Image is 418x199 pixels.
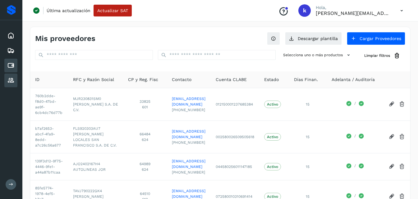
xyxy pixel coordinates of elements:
[128,99,162,104] span: 33825
[73,167,118,172] span: AUTOLINEAS JOR
[281,50,354,60] button: Selecciona uno o más productos
[73,131,118,148] span: [PERSON_NAME] LOCALES SAN FRANCISCO S.A. DE C.V.
[97,8,128,13] span: Actualizar SAT
[172,158,206,170] a: [EMAIL_ADDRESS][DOMAIN_NAME]
[294,76,318,83] span: Días Finan.
[306,165,310,169] span: 15
[316,10,390,16] p: karla@metaleslozano.com.mx
[30,88,68,120] td: 760b2dde-f8d0-47bd-ae9f-6cb4dc76d77b
[332,163,379,170] div: /
[73,96,118,102] span: MJR230831SM0
[73,161,118,167] span: AJO2402167H4
[364,53,390,58] span: Limpiar filtros
[4,59,17,72] div: Cuentas por pagar
[128,161,162,167] span: 64989
[172,140,206,145] span: [PHONE_NUMBER]
[306,102,310,106] span: 15
[332,101,379,108] div: /
[47,8,90,13] p: Última actualización
[73,126,118,131] span: FLS920303AU7
[35,76,39,83] span: ID
[359,50,405,61] button: Limpiar filtros
[73,76,114,83] span: RFC y Razón Social
[306,194,310,199] span: 15
[128,131,162,137] span: 66484
[30,153,68,180] td: 139f3d12-9f75-4446-9fe1-a44a87b11caa
[267,135,278,139] p: Activo
[128,137,162,142] span: 624
[211,120,259,153] td: 002580026509505618
[172,107,206,113] span: [PHONE_NUMBER]
[128,76,158,83] span: CP y Reg. Fisc
[172,129,206,140] a: [EMAIL_ADDRESS][DOMAIN_NAME]
[267,165,278,169] p: Activo
[128,167,162,172] span: 624
[264,76,279,83] span: Estado
[30,120,68,153] td: b7af2653-abcf-4fa9-8edd-a7c26c56a677
[172,170,206,175] span: [PHONE_NUMBER]
[35,34,95,43] h4: Mis proveedores
[73,188,118,194] span: TAVJ790222GK4
[172,96,206,107] a: [EMAIL_ADDRESS][DOMAIN_NAME]
[128,104,162,110] span: 601
[94,5,132,16] button: Actualizar SAT
[73,102,118,113] span: [PERSON_NAME] S.A. DE C.V.
[211,88,259,120] td: 012150001237685384
[306,135,310,139] span: 15
[128,191,162,197] span: 64510
[4,29,17,43] div: Inicio
[332,76,375,83] span: Adelanta / Auditoría
[267,102,278,106] p: Activo
[4,44,17,57] div: Embarques
[211,153,259,180] td: 044580256011147185
[332,133,379,141] div: /
[285,32,342,45] button: Descargar plantilla
[172,76,191,83] span: Contacto
[347,32,405,45] button: Cargar Proveedores
[316,5,390,10] p: Hola,
[267,194,278,199] p: Activo
[4,74,17,87] div: Proveedores
[216,76,247,83] span: Cuenta CLABE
